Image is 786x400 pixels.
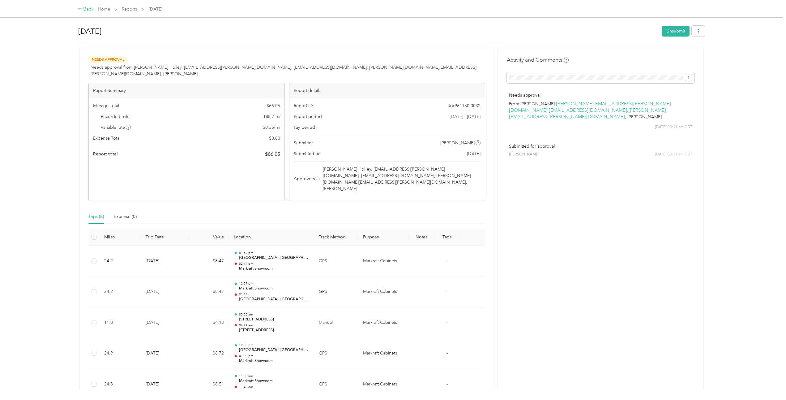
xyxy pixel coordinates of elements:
td: Markraft Cabinets [358,276,409,307]
h1: Aug 2025 [78,24,658,39]
p: [GEOGRAPHIC_DATA], [GEOGRAPHIC_DATA] [239,347,309,353]
p: [GEOGRAPHIC_DATA], [GEOGRAPHIC_DATA] [239,297,309,302]
td: $8.51 [188,369,229,400]
span: [PERSON_NAME] [509,152,539,157]
div: Trips (8) [88,213,104,220]
span: [DATE] 08:11 am CDT [655,152,692,157]
span: Submitted on [294,150,321,157]
th: Location [229,229,314,246]
th: Track Method [314,229,358,246]
p: Markraft Showroom [239,378,309,384]
th: Value [188,229,229,246]
span: [PERSON_NAME] [440,140,475,146]
span: - [446,289,448,294]
td: [DATE] [141,276,188,307]
a: [EMAIL_ADDRESS][DOMAIN_NAME] [549,107,627,113]
th: Trip Date [141,229,188,246]
div: Report details [289,83,485,98]
span: [PERSON_NAME] Holley, [EMAIL_ADDRESS][PERSON_NAME][DOMAIN_NAME], [EMAIL_ADDRESS][DOMAIN_NAME], [P... [323,166,480,192]
span: $ 66.05 [265,150,280,158]
span: $ 0.00 [269,135,280,141]
p: 02:44 pm [239,262,309,266]
p: From [PERSON_NAME], , , , [PERSON_NAME] [509,101,692,120]
td: Manual [314,307,358,338]
span: Needs approval from [PERSON_NAME] Holley, [EMAIL_ADDRESS][PERSON_NAME][DOMAIN_NAME], [EMAIL_ADDRE... [91,64,485,77]
span: Needs Approval [88,56,127,63]
span: Approvers [294,176,315,182]
td: Markraft Cabinets [358,338,409,369]
div: Expense (0) [114,213,137,220]
td: [DATE] [141,338,188,369]
span: $ 66.05 [267,102,280,109]
span: - [446,350,448,356]
span: Expense Total [93,135,120,141]
td: 24.2 [99,276,141,307]
span: Report total [93,151,118,157]
td: Markraft Cabinets [358,246,409,277]
td: [DATE] [141,246,188,277]
button: Unsubmit [662,26,690,37]
th: Miles [99,229,141,246]
td: 11.8 [99,307,141,338]
a: Home [98,7,110,12]
p: 01:58 pm [239,251,309,255]
span: - [446,258,448,263]
td: GPS [314,246,358,277]
td: Markraft Cabinets [358,307,409,338]
span: Recorded miles [101,113,131,120]
td: 24.2 [99,246,141,277]
span: Report ID [294,102,313,109]
p: Submitted for approval [509,143,692,150]
a: [PERSON_NAME][EMAIL_ADDRESS][PERSON_NAME][DOMAIN_NAME] [509,107,666,120]
span: $ 0.35 / mi [263,124,280,131]
a: [PERSON_NAME][EMAIL_ADDRESS][PERSON_NAME][DOMAIN_NAME] [509,101,671,113]
td: $8.47 [188,246,229,277]
p: Markraft Showroom [239,266,309,272]
span: [DATE] [467,150,481,157]
span: [DATE] [149,6,162,12]
a: Reports [122,7,137,12]
p: [GEOGRAPHIC_DATA], [GEOGRAPHIC_DATA] [239,389,309,395]
p: 01:00 pm [239,354,309,358]
td: 24.3 [99,369,141,400]
span: Submitter [294,140,313,146]
p: 11:08 am [239,374,309,378]
span: [DATE] - [DATE] [450,113,481,120]
td: $8.47 [188,276,229,307]
td: Markraft Cabinets [358,369,409,400]
span: Report period [294,113,322,120]
p: 11:43 am [239,385,309,389]
p: 06:21 am [239,323,309,328]
div: Back [78,6,94,13]
td: [DATE] [141,369,188,400]
span: AA961150-0032 [448,102,481,109]
td: GPS [314,369,358,400]
p: Needs approval [509,92,692,98]
span: Variable rate [101,124,131,131]
td: $8.72 [188,338,229,369]
p: 05:50 am [239,312,309,317]
th: Notes [409,229,434,246]
span: - [446,320,448,325]
th: Tags [434,229,460,246]
p: Markraft Showroom [239,358,309,364]
p: 12:57 pm [239,281,309,286]
td: 24.9 [99,338,141,369]
div: Report Summary [89,83,284,98]
h4: Activity and Comments [507,56,569,64]
p: 12:00 pm [239,343,309,347]
td: $4.13 [188,307,229,338]
span: Pay period [294,124,315,131]
p: [STREET_ADDRESS] [239,317,309,322]
p: [GEOGRAPHIC_DATA], [GEOGRAPHIC_DATA] [239,255,309,261]
span: [DATE] 08:11 am CDT [655,124,692,130]
span: - [446,381,448,387]
p: [STREET_ADDRESS] [239,328,309,333]
p: 01:33 pm [239,292,309,297]
iframe: Everlance-gr Chat Button Frame [751,365,786,400]
th: Purpose [358,229,409,246]
td: GPS [314,276,358,307]
span: Mileage Total [93,102,119,109]
p: Markraft Showroom [239,286,309,291]
td: GPS [314,338,358,369]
